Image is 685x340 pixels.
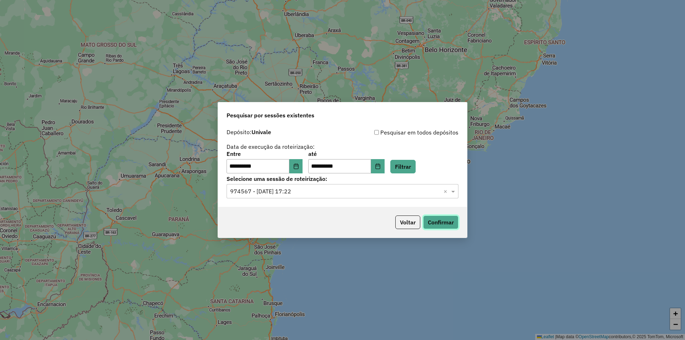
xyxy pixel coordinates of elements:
button: Confirmar [423,215,458,229]
label: até [308,149,384,158]
label: Selecione uma sessão de roteirização: [227,174,458,183]
label: Depósito: [227,128,271,136]
span: Pesquisar por sessões existentes [227,111,314,120]
button: Voltar [395,215,420,229]
button: Choose Date [371,159,385,173]
label: Data de execução da roteirização: [227,142,315,151]
label: Entre [227,149,303,158]
button: Choose Date [289,159,303,173]
button: Filtrar [390,160,416,173]
strong: Univale [252,128,271,136]
span: Clear all [443,187,450,196]
div: Pesquisar em todos depósitos [342,128,458,137]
